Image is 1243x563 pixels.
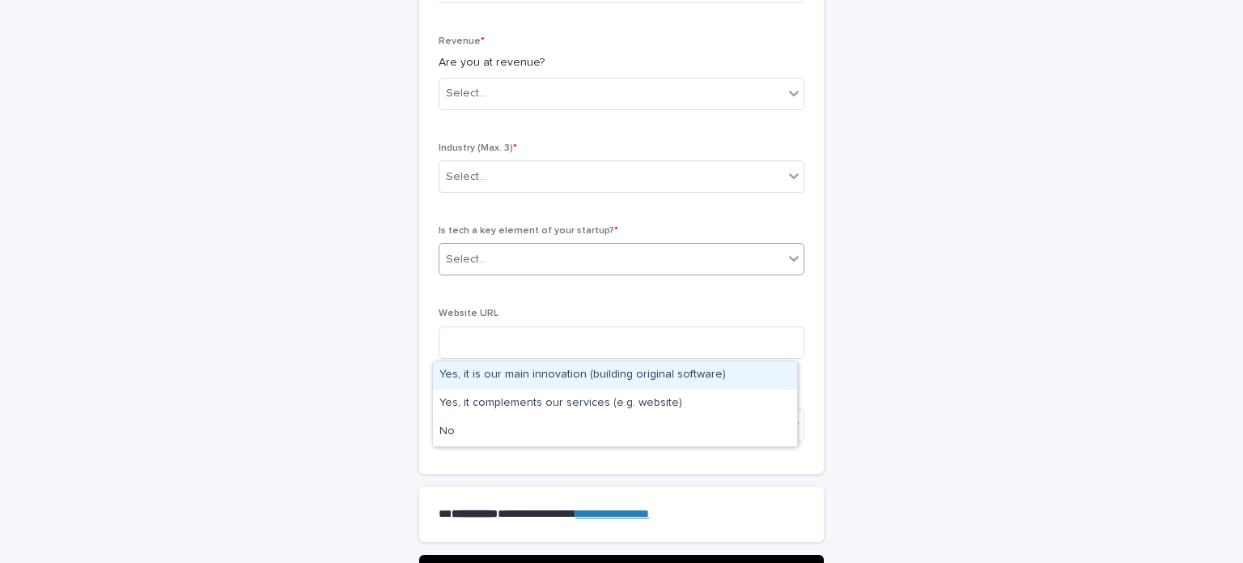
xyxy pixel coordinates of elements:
div: Select... [446,251,486,268]
div: No [433,418,797,446]
div: Yes, it complements our services (e.g. website) [433,390,797,418]
div: Yes, it is our main innovation (building original software) [433,361,797,390]
span: Revenue [439,36,485,46]
p: Are you at revenue? [439,54,804,71]
span: Industry (Max. 3) [439,143,517,153]
div: Select... [446,85,486,102]
span: Website URL [439,309,498,318]
div: Select... [446,168,486,186]
span: Is tech a key element of your startup? [439,226,618,236]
